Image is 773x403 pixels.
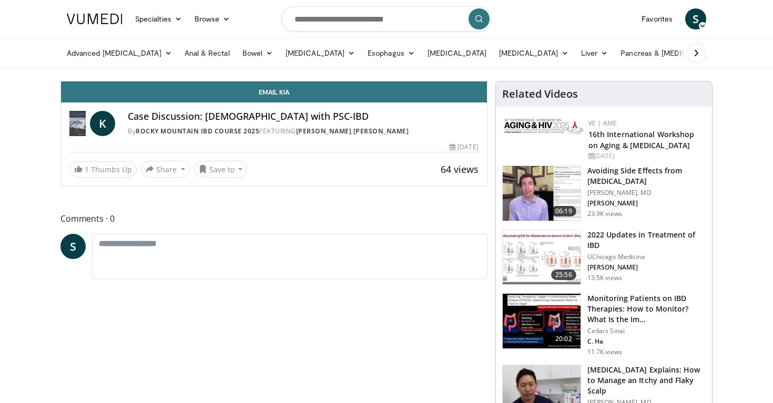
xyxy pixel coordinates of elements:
a: Esophagus [361,43,421,64]
h3: 2022 Updates in Treatment of IBD [587,230,706,251]
a: Anal & Rectal [178,43,236,64]
a: Favorites [635,8,679,29]
a: Rocky Mountain IBD Course 2025 [136,127,259,136]
h3: Monitoring Patients on IBD Therapies: How to Monitor? What Is the Im… [587,293,706,325]
p: 13.5K views [587,274,622,282]
a: 16th International Workshop on Aging & [MEDICAL_DATA] [588,129,695,150]
a: 06:19 Avoiding Side Effects from [MEDICAL_DATA] [PERSON_NAME], MD [PERSON_NAME] 23.9K views [502,166,706,221]
h3: [MEDICAL_DATA] Explains: How to Manage an Itchy and Flaky Scalp [587,365,706,396]
a: Pancreas & [MEDICAL_DATA] [614,43,737,64]
div: [DATE] [588,151,704,161]
span: Comments 0 [60,212,487,225]
img: 609225da-72ea-422a-b68c-0f05c1f2df47.150x105_q85_crop-smart_upscale.jpg [503,294,581,348]
a: Email Kia [61,81,487,102]
a: Specialties [129,8,188,29]
button: Save to [194,161,248,178]
a: 1 Thumbs Up [69,161,137,178]
a: 25:56 2022 Updates in Treatment of IBD UChicago Medicine [PERSON_NAME] 13.5K views [502,230,706,285]
a: S [685,8,706,29]
input: Search topics, interventions [281,6,492,32]
a: [MEDICAL_DATA] [493,43,575,64]
img: 6f9900f7-f6e7-4fd7-bcbb-2a1dc7b7d476.150x105_q85_crop-smart_upscale.jpg [503,166,581,221]
p: [PERSON_NAME] [587,263,706,272]
button: Share [141,161,190,178]
a: Bowel [236,43,279,64]
img: Rocky Mountain IBD Course 2025 [69,111,86,136]
img: 9393c547-9b5d-4ed4-b79d-9c9e6c9be491.150x105_q85_crop-smart_upscale.jpg [503,230,581,285]
a: Liver [575,43,614,64]
p: 11.7K views [587,348,622,356]
p: [PERSON_NAME], MD [587,189,706,197]
a: Browse [188,8,237,29]
a: [MEDICAL_DATA] [421,43,493,64]
div: [DATE] [450,142,478,152]
p: UChicago Medicine [587,253,706,261]
div: By FEATURING , [128,127,478,136]
a: S [60,234,86,259]
a: K [90,111,115,136]
h4: Related Videos [502,88,578,100]
span: 1 [85,164,89,174]
a: Advanced [MEDICAL_DATA] [60,43,178,64]
p: C. Ha [587,337,706,346]
span: 64 views [441,163,479,175]
h4: Case Discussion: [DEMOGRAPHIC_DATA] with PSC-IBD [128,111,478,122]
p: 23.9K views [587,210,622,218]
p: [PERSON_NAME] [587,199,706,208]
span: 20:02 [551,334,576,344]
img: VuMedi Logo [67,14,123,24]
a: VE | AME [588,119,617,128]
img: bc2467d1-3f88-49dc-9c22-fa3546bada9e.png.150x105_q85_autocrop_double_scale_upscale_version-0.2.jpg [504,119,583,134]
span: 06:19 [551,206,576,216]
a: [PERSON_NAME] [353,127,409,136]
p: Cedars Sinai [587,327,706,335]
span: 25:56 [551,270,576,280]
a: [MEDICAL_DATA] [279,43,361,64]
a: 20:02 Monitoring Patients on IBD Therapies: How to Monitor? What Is the Im… Cedars Sinai C. Ha 11... [502,293,706,356]
h3: Avoiding Side Effects from [MEDICAL_DATA] [587,166,706,187]
a: [PERSON_NAME] [296,127,352,136]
